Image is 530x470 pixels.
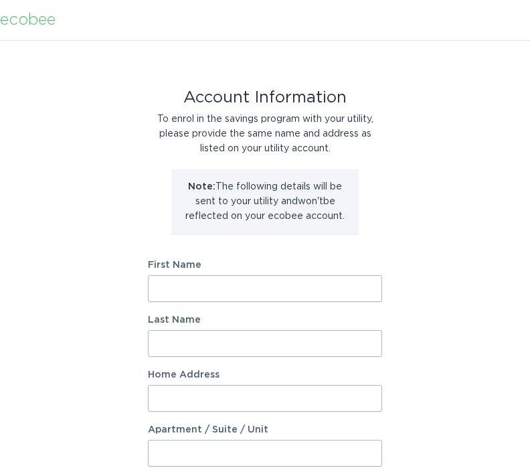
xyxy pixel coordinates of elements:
p: The following details will be sent to your utility and won't be reflected on your ecobee account. [181,179,349,224]
label: Home Address [148,370,382,380]
label: First Name [148,260,382,270]
div: Account Information [148,90,382,105]
label: Apartment / Suite / Unit [148,425,382,435]
div: To enrol in the savings program with your utility, please provide the same name and address as li... [148,112,382,156]
label: Last Name [148,315,382,325]
strong: Note: [188,182,215,191]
